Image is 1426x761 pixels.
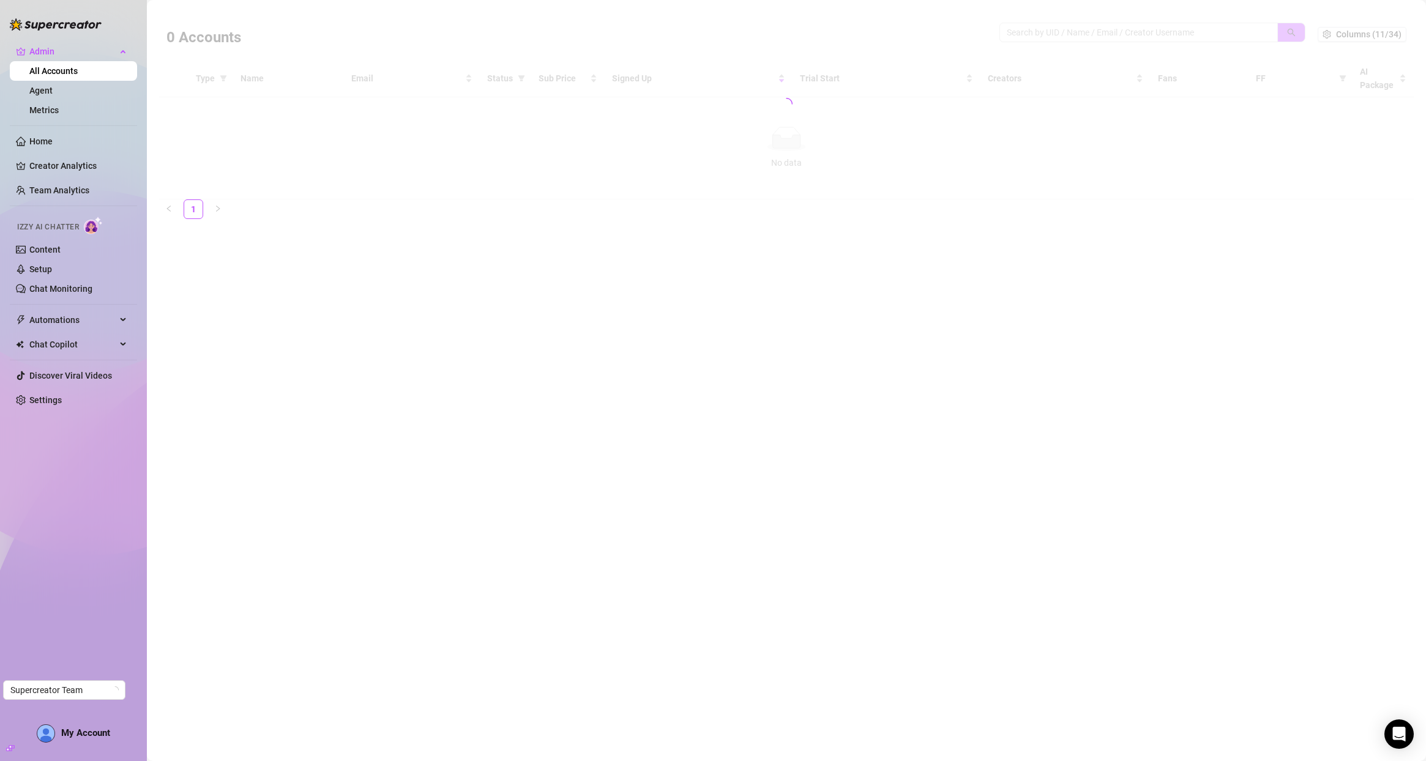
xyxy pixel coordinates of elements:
span: left [165,205,173,212]
span: Chat Copilot [29,335,116,354]
span: My Account [61,727,110,738]
span: crown [16,46,26,56]
a: Content [29,245,61,254]
span: loading [780,98,793,110]
img: logo-BBDzfeDw.svg [10,18,102,31]
li: Previous Page [159,199,179,219]
a: 1 [184,200,203,218]
span: Supercreator Team [10,681,118,699]
a: Setup [29,264,52,274]
a: Chat Monitoring [29,284,92,294]
span: build [6,744,15,752]
a: Agent [29,86,53,95]
img: AI Chatter [84,217,103,234]
button: right [208,199,228,219]
button: left [159,199,179,219]
a: Metrics [29,105,59,115]
span: loading [111,686,119,694]
a: All Accounts [29,66,78,76]
span: Automations [29,310,116,330]
a: Home [29,136,53,146]
div: Open Intercom Messenger [1384,719,1414,749]
img: Chat Copilot [16,340,24,349]
li: Next Page [208,199,228,219]
span: Admin [29,42,116,61]
img: AD_cMMTxCeTpmN1d5MnKJ1j-_uXZCpTKapSSqNGg4PyXtR_tCW7gZXTNmFz2tpVv9LSyNV7ff1CaS4f4q0HLYKULQOwoM5GQR... [37,725,54,742]
span: thunderbolt [16,315,26,325]
a: Creator Analytics [29,156,127,176]
a: Settings [29,395,62,405]
a: Team Analytics [29,185,89,195]
a: Discover Viral Videos [29,371,112,381]
span: right [214,205,222,212]
span: Izzy AI Chatter [17,221,79,233]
